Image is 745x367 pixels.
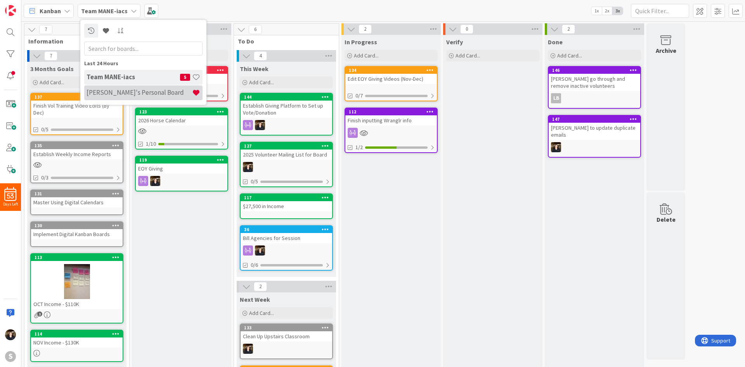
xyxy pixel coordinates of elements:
span: 4 [254,51,267,61]
span: 3x [612,7,623,15]
div: 112Finish inputting Wranglr info [345,108,437,125]
div: 119 [136,157,227,163]
div: 135 [31,142,123,149]
span: Verify [446,38,463,46]
div: 144 [244,94,332,100]
div: KS [241,162,332,172]
h4: [PERSON_NAME]'s Personal Board [87,89,192,96]
span: 0/5 [251,177,258,186]
div: 133 [241,324,332,331]
div: 137 [35,94,123,100]
span: 1x [591,7,602,15]
input: Search for boards... [84,42,203,56]
span: 1 [37,311,42,317]
div: Establish Giving Platform to Set up Vote/Donation [241,101,332,118]
span: 0/3 [41,174,49,182]
div: OCT Income - $110K [31,299,123,309]
img: KS [551,142,561,152]
span: Done [548,38,563,46]
img: KS [243,162,253,172]
span: 2 [359,24,372,34]
div: Finish inputting Wranglr info [345,115,437,125]
img: KS [5,329,16,340]
div: 144Establish Giving Platform to Set up Vote/Donation [241,94,332,118]
div: 112 [349,109,437,115]
div: 36 [244,227,332,232]
div: 137 [31,94,123,101]
div: Finish Vol Training Video Edits (By Dec) [31,101,123,118]
span: 3 Months Goals [30,65,74,73]
div: Master Using Digital Calendars [31,197,123,207]
div: NOV Income - $130K [31,337,123,348]
span: Add Card... [249,310,274,317]
span: This Week [240,65,269,73]
span: To Do [238,37,329,45]
div: Clean Up Upstairs Classroom [241,331,332,341]
div: 117 [244,195,332,200]
div: 146 [549,67,640,74]
div: KS [241,120,332,130]
div: 114NOV Income - $130K [31,330,123,348]
img: KS [150,176,160,186]
div: Delete [657,215,676,224]
div: EOY Giving [136,163,227,174]
div: LB [551,93,561,103]
div: Bill Agencies for Session [241,233,332,243]
div: 119EOY Giving [136,157,227,174]
div: 134 [349,68,437,73]
div: 147[PERSON_NAME] to update duplicate emails [549,116,640,140]
div: 36 [241,226,332,233]
span: Information [28,37,120,45]
span: In Progress [345,38,377,46]
div: 146[PERSON_NAME] go through and remove inactive volunteers [549,67,640,91]
span: 1/2 [355,143,363,151]
div: 130 [31,222,123,229]
span: 53 [7,193,14,199]
div: 114 [35,331,123,337]
span: Add Card... [354,52,379,59]
div: Last 24 Hours [84,59,203,68]
div: 147 [549,116,640,123]
div: 1272025 Volunteer Mailing List for Board [241,143,332,160]
span: 2x [602,7,612,15]
div: 137Finish Vol Training Video Edits (By Dec) [31,94,123,118]
div: 113 [35,255,123,260]
div: 144 [241,94,332,101]
img: Visit kanbanzone.com [5,5,16,16]
div: 117$27,500 in Income [241,194,332,211]
div: 134 [345,67,437,74]
img: KS [255,120,265,130]
span: 6 [249,25,262,34]
span: 1/10 [146,140,156,148]
img: KS [255,245,265,256]
div: 123 [136,108,227,115]
div: 112 [345,108,437,115]
span: 7 [44,51,57,61]
div: Implement Digital Kanban Boards [31,229,123,239]
b: Team MANE-iacs [81,7,128,15]
span: Add Card... [249,79,274,86]
div: 131 [31,190,123,197]
span: 0/7 [355,92,363,100]
div: 130Implement Digital Kanban Boards [31,222,123,239]
span: Add Card... [557,52,582,59]
div: [PERSON_NAME] to update duplicate emails [549,123,640,140]
div: [PERSON_NAME] go through and remove inactive volunteers [549,74,640,91]
div: Edit EOY Giving Videos (Nov-Dec) [345,74,437,84]
span: 0 [460,24,473,34]
div: 131 [35,191,123,197]
div: 36Bill Agencies for Session [241,226,332,243]
div: 123 [139,109,227,115]
img: KS [243,344,253,354]
span: 7 [39,25,52,34]
div: 146 [552,68,640,73]
div: 134Edit EOY Giving Videos (Nov-Dec) [345,67,437,84]
span: 2 [562,24,575,34]
div: 113 [31,254,123,261]
input: Quick Filter... [631,4,689,18]
div: 130 [35,223,123,228]
div: 1232026 Horse Calendar [136,108,227,125]
span: Add Card... [40,79,64,86]
div: 133Clean Up Upstairs Classroom [241,324,332,341]
div: 131Master Using Digital Calendars [31,190,123,207]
